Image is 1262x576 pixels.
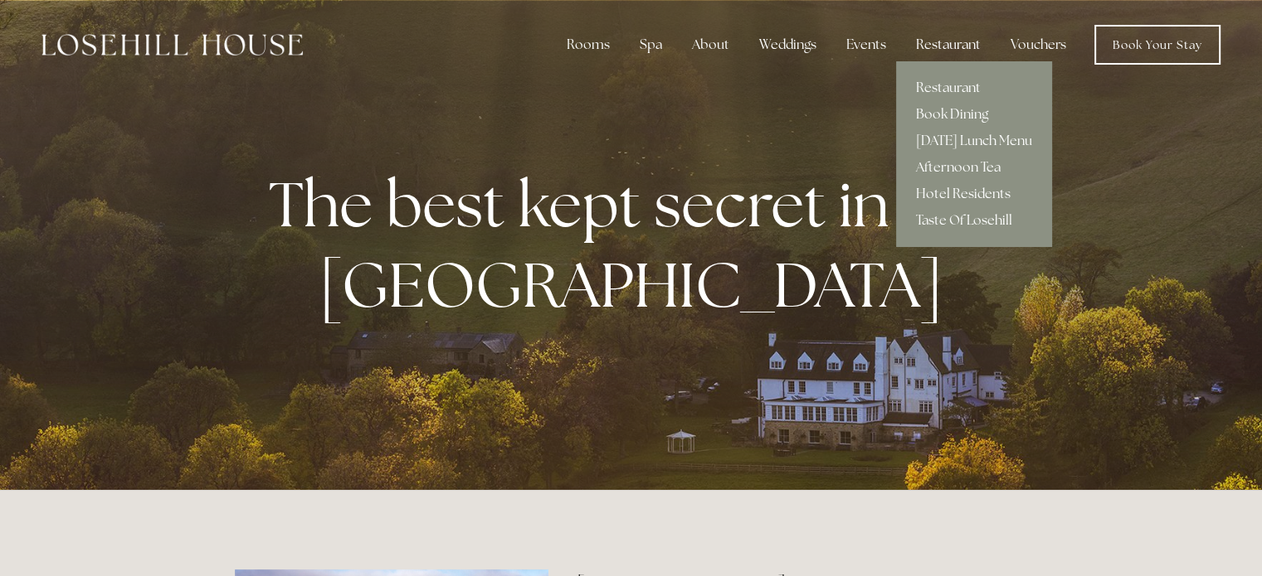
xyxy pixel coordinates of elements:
a: Taste Of Losehill [896,207,1052,234]
a: Book Your Stay [1094,25,1221,65]
div: Rooms [553,28,623,61]
div: Spa [626,28,675,61]
a: Book Dining [896,101,1052,128]
a: Vouchers [997,28,1079,61]
a: Afternoon Tea [896,154,1052,181]
a: [DATE] Lunch Menu [896,128,1052,154]
div: Weddings [746,28,830,61]
img: Losehill House [41,34,303,56]
div: About [679,28,743,61]
div: Restaurant [903,28,994,61]
strong: The best kept secret in the [GEOGRAPHIC_DATA] [269,163,1006,326]
a: Hotel Residents [896,181,1052,207]
a: Restaurant [896,75,1052,101]
div: Events [833,28,899,61]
